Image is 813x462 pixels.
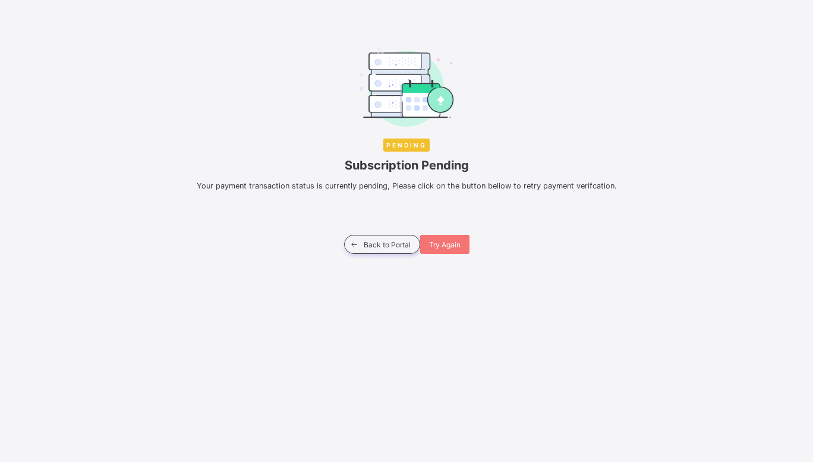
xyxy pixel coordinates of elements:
[429,240,461,249] span: Try Again
[197,181,617,190] span: Your payment transaction status is currently pending, Please click on the button bellow to retry ...
[383,139,430,152] span: Pending
[359,48,454,127] img: sub-success-2.2244b1058ac11a6dce9a87db8d5ae5dd.svg
[364,240,411,249] span: Back to Portal
[21,158,792,172] span: Subscription Pending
